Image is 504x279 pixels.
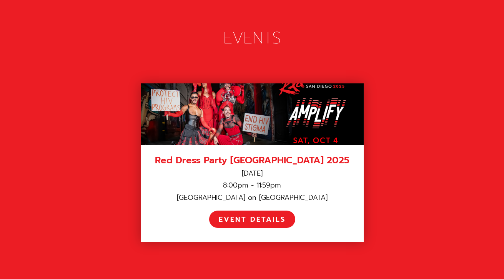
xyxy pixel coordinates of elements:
div: EVENTS [14,28,491,49]
div: 8:00pm - 11:59pm [150,181,354,190]
div: EVENT DETAILS [219,215,286,224]
div: Red Dress Party [GEOGRAPHIC_DATA] 2025 [150,154,354,166]
a: Red Dress Party [GEOGRAPHIC_DATA] 2025[DATE]8:00pm - 11:59pm[GEOGRAPHIC_DATA] on [GEOGRAPHIC_DATA... [141,83,364,242]
div: [GEOGRAPHIC_DATA] on [GEOGRAPHIC_DATA] [150,193,354,202]
div: [DATE] [150,169,354,178]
